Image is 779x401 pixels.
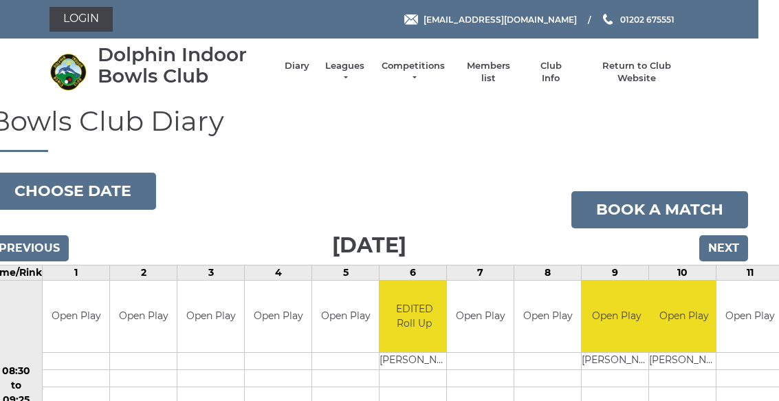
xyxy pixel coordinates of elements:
input: Next [699,235,748,261]
td: 10 [649,265,716,280]
td: 7 [447,265,514,280]
td: 2 [110,265,177,280]
td: Open Play [312,281,379,353]
span: [EMAIL_ADDRESS][DOMAIN_NAME] [424,14,577,24]
td: [PERSON_NAME] [582,353,651,370]
td: [PERSON_NAME] [380,353,449,370]
td: Open Play [514,281,581,353]
td: Open Play [43,281,109,353]
a: Members list [460,60,517,85]
a: Login [50,7,113,32]
td: Open Play [649,281,718,353]
td: 1 [43,265,110,280]
a: Phone us 01202 675551 [601,13,674,26]
td: 4 [245,265,312,280]
a: Return to Club Website [584,60,688,85]
td: Open Play [245,281,311,353]
td: Open Play [447,281,514,353]
td: 5 [312,265,380,280]
td: Open Play [110,281,177,353]
a: Competitions [380,60,446,85]
img: Email [404,14,418,25]
td: 9 [582,265,649,280]
img: Dolphin Indoor Bowls Club [50,53,87,91]
td: 6 [380,265,447,280]
td: 3 [177,265,245,280]
td: Open Play [177,281,244,353]
a: Leagues [323,60,366,85]
img: Phone us [603,14,613,25]
span: 01202 675551 [620,14,674,24]
td: Open Play [582,281,651,353]
a: Diary [285,60,309,72]
a: Book a match [571,191,748,228]
td: [PERSON_NAME] [649,353,718,370]
a: Club Info [531,60,571,85]
td: 8 [514,265,582,280]
a: Email [EMAIL_ADDRESS][DOMAIN_NAME] [404,13,577,26]
td: EDITED Roll Up [380,281,449,353]
div: Dolphin Indoor Bowls Club [98,44,271,87]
